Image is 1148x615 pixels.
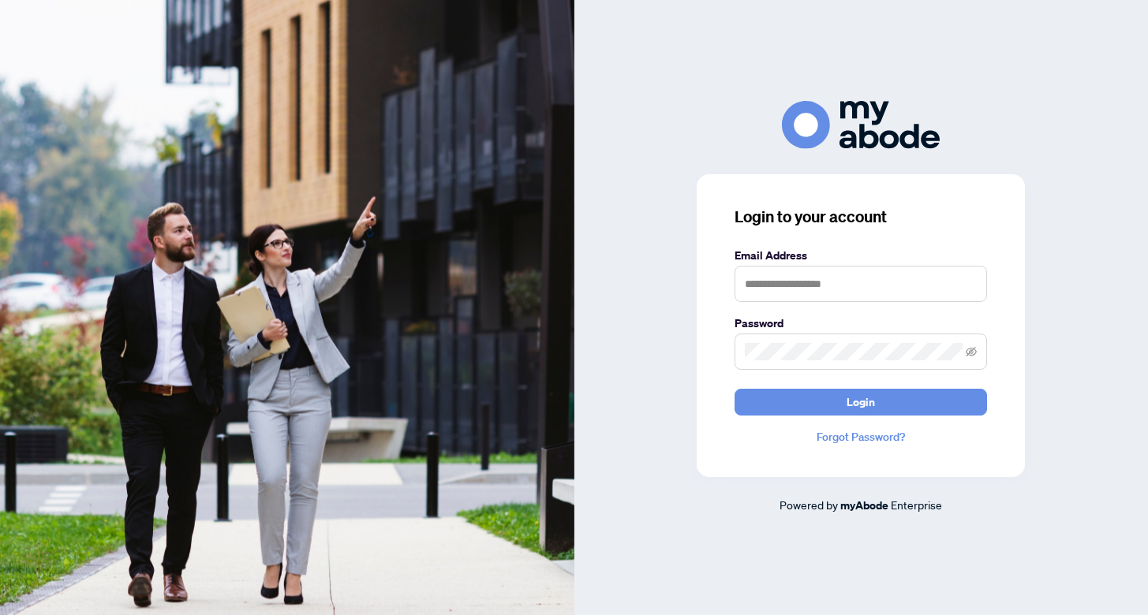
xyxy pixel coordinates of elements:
[966,346,977,357] span: eye-invisible
[735,389,987,416] button: Login
[782,101,940,149] img: ma-logo
[780,498,838,512] span: Powered by
[735,315,987,332] label: Password
[891,498,942,512] span: Enterprise
[840,497,888,514] a: myAbode
[735,206,987,228] h3: Login to your account
[735,428,987,445] a: Forgot Password?
[735,247,987,264] label: Email Address
[847,389,875,415] span: Login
